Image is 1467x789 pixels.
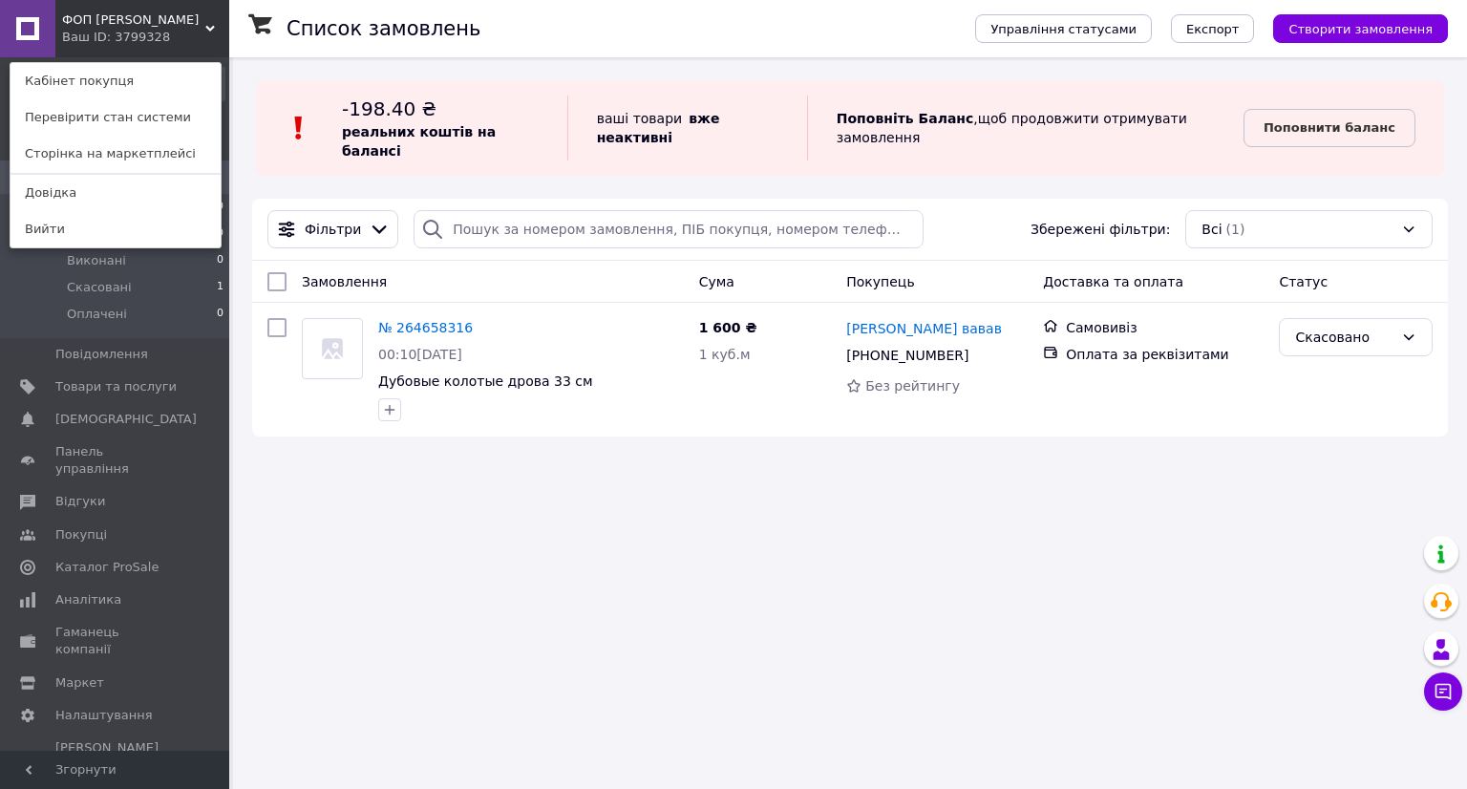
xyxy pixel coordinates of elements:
[1043,274,1183,289] span: Доставка та оплата
[842,342,972,369] div: [PHONE_NUMBER]
[1171,14,1255,43] button: Експорт
[302,318,363,379] a: Фото товару
[1279,274,1328,289] span: Статус
[55,411,197,428] span: [DEMOGRAPHIC_DATA]
[1295,327,1393,348] div: Скасовано
[217,279,223,296] span: 1
[865,378,960,394] span: Без рейтингу
[1201,220,1222,239] span: Всі
[1066,318,1264,337] div: Самовивіз
[55,443,177,478] span: Панель управління
[11,63,221,99] a: Кабінет покупця
[217,306,223,323] span: 0
[699,347,751,362] span: 1 куб.м
[1288,22,1433,36] span: Створити замовлення
[846,274,914,289] span: Покупець
[55,346,148,363] span: Повідомлення
[1254,20,1448,35] a: Створити замовлення
[1186,22,1240,36] span: Експорт
[55,559,159,576] span: Каталог ProSale
[1226,222,1245,237] span: (1)
[67,279,132,296] span: Скасовані
[55,591,121,608] span: Аналітика
[11,211,221,247] a: Вийти
[1244,109,1415,147] a: Поповнити баланс
[55,526,107,544] span: Покупці
[217,252,223,269] span: 0
[11,136,221,172] a: Сторінка на маркетплейсі
[55,624,177,658] span: Гаманець компанії
[699,274,734,289] span: Cума
[1424,672,1462,711] button: Чат з покупцем
[378,373,593,389] a: Дубовые колотые дрова 33 см
[305,220,361,239] span: Фільтри
[378,347,462,362] span: 00:10[DATE]
[567,96,807,160] div: ваші товари
[11,99,221,136] a: Перевірити стан системи
[55,378,177,395] span: Товари та послуги
[846,319,1002,338] a: [PERSON_NAME] вавав
[699,320,757,335] span: 1 600 ₴
[67,252,126,269] span: Виконані
[62,29,142,46] div: Ваш ID: 3799328
[342,124,496,159] b: реальних коштів на балансі
[1264,120,1395,135] b: Поповнити баланс
[1273,14,1448,43] button: Створити замовлення
[11,175,221,211] a: Довідка
[837,111,974,126] b: Поповніть Баланс
[807,96,1244,160] div: , щоб продовжити отримувати замовлення
[287,17,480,40] h1: Список замовлень
[1031,220,1170,239] span: Збережені фільтри:
[342,97,436,120] span: -198.40 ₴
[1066,345,1264,364] div: Оплата за реквізитами
[67,306,127,323] span: Оплачені
[55,674,104,692] span: Маркет
[975,14,1152,43] button: Управління статусами
[990,22,1137,36] span: Управління статусами
[55,707,153,724] span: Налаштування
[378,320,473,335] a: № 264658316
[302,274,387,289] span: Замовлення
[285,114,313,142] img: :exclamation:
[414,210,923,248] input: Пошук за номером замовлення, ПІБ покупця, номером телефону, Email, номером накладної
[62,11,205,29] span: ФОП Прокопенко О.М.
[55,493,105,510] span: Відгуки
